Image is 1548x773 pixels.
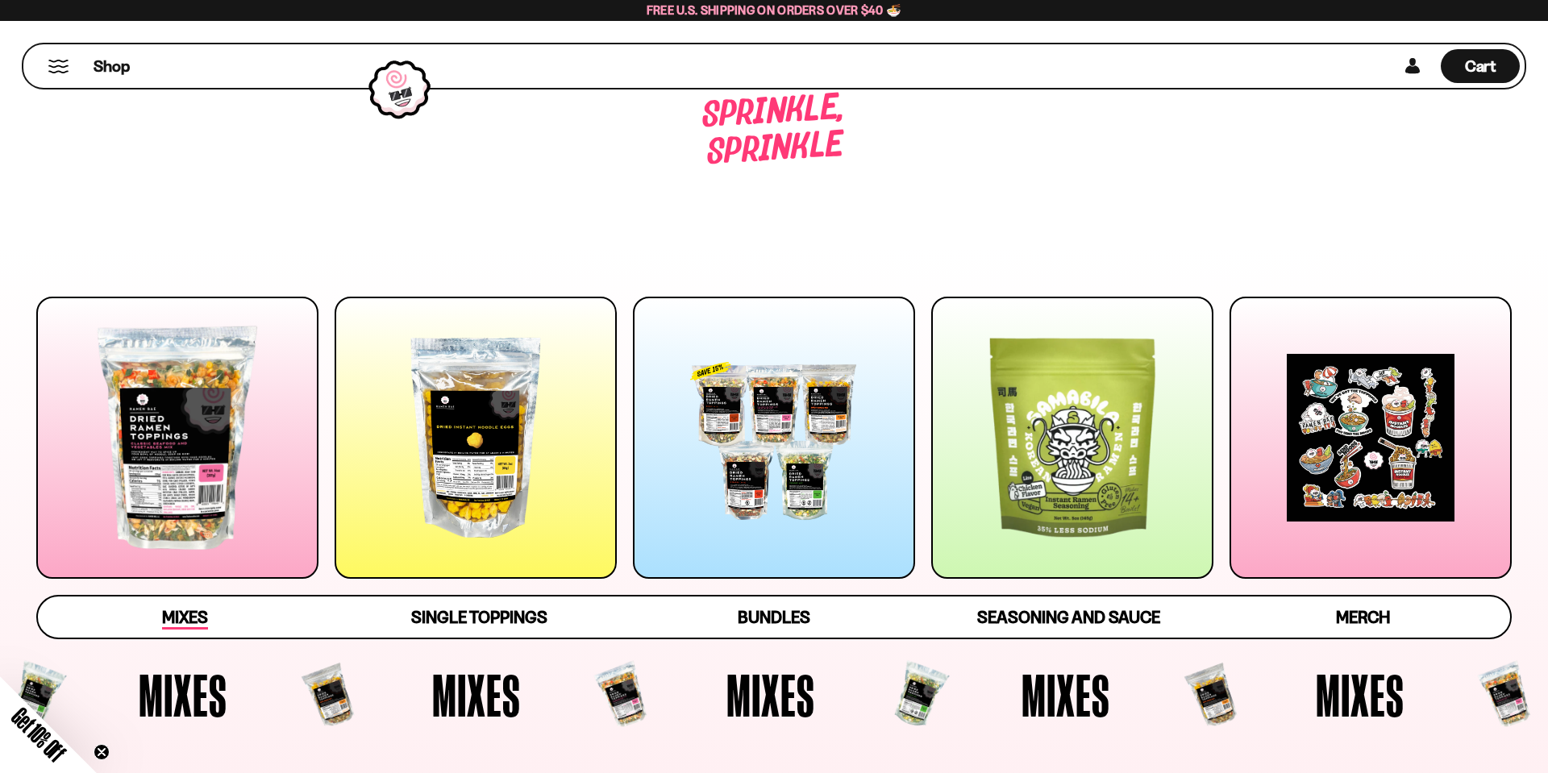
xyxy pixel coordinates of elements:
[432,665,521,725] span: Mixes
[977,607,1160,627] span: Seasoning and Sauce
[332,596,626,638] a: Single Toppings
[1022,665,1110,725] span: Mixes
[94,49,130,83] a: Shop
[1465,56,1496,76] span: Cart
[411,607,547,627] span: Single Toppings
[94,744,110,760] button: Close teaser
[1336,607,1390,627] span: Merch
[162,607,208,630] span: Mixes
[738,607,810,627] span: Bundles
[726,665,815,725] span: Mixes
[1316,665,1404,725] span: Mixes
[94,56,130,77] span: Shop
[1441,44,1520,88] a: Cart
[922,596,1216,638] a: Seasoning and Sauce
[626,596,921,638] a: Bundles
[38,596,332,638] a: Mixes
[7,703,70,766] span: Get 10% Off
[1216,596,1510,638] a: Merch
[48,60,69,73] button: Mobile Menu Trigger
[139,665,227,725] span: Mixes
[647,2,902,18] span: Free U.S. Shipping on Orders over $40 🍜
